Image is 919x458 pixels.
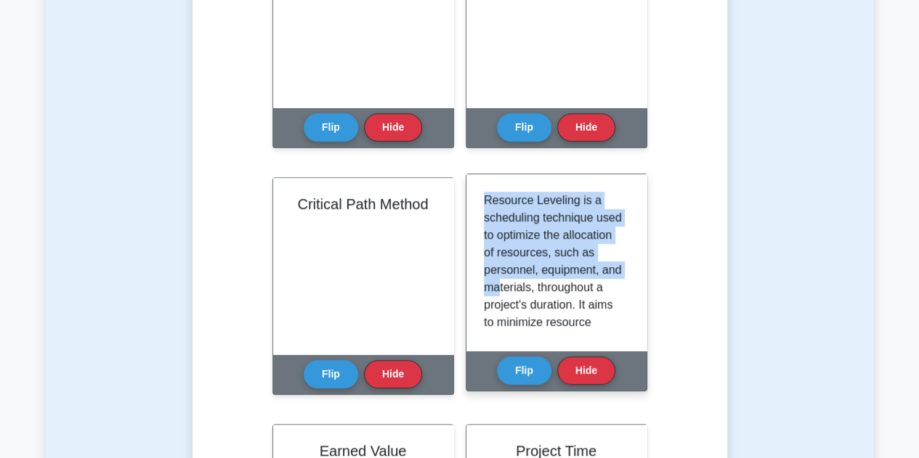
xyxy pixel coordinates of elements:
button: Flip [304,113,358,142]
button: Flip [497,113,551,142]
button: Hide [364,360,422,388]
button: Hide [364,113,422,142]
button: Hide [557,113,615,142]
h2: Critical Path Method [291,195,436,213]
button: Hide [557,356,615,385]
button: Flip [304,360,358,388]
button: Flip [497,356,551,385]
